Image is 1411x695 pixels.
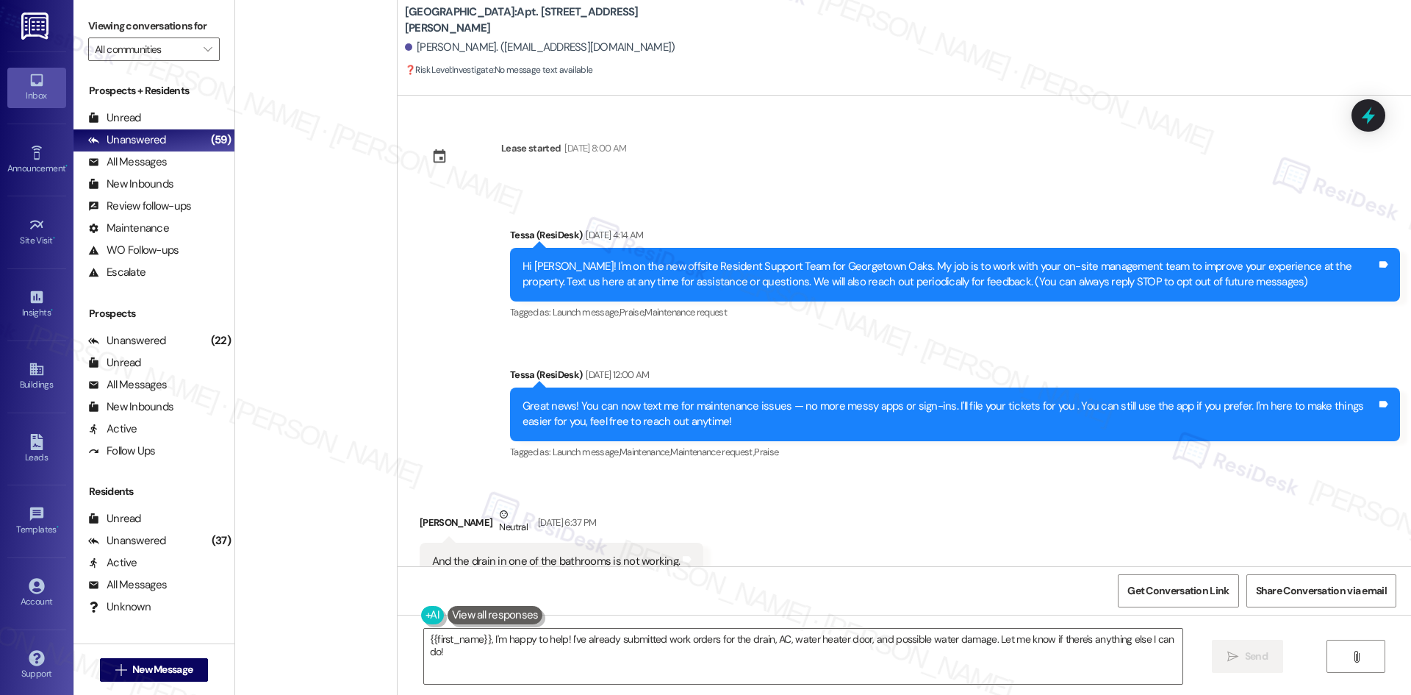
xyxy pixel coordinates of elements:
div: WO Follow-ups [88,243,179,258]
span: Maintenance , [620,446,670,458]
span: • [53,233,55,243]
div: And the drain in one of the bathrooms is not working. [432,554,680,569]
span: Share Conversation via email [1256,583,1387,599]
div: Unread [88,110,141,126]
div: Prospects [73,306,234,321]
div: Unread [88,355,141,371]
i:  [204,43,212,55]
a: Support [7,646,66,685]
div: Tessa (ResiDesk) [510,227,1400,248]
div: Prospects + Residents [73,83,234,99]
span: Launch message , [553,446,620,458]
span: • [51,305,53,316]
strong: ❓ Risk Level: Investigate [405,64,493,76]
img: ResiDesk Logo [21,13,51,40]
span: Maintenance request [645,306,727,318]
div: Unanswered [88,132,166,148]
span: Send [1245,649,1268,664]
div: Great news! You can now text me for maintenance issues — no more messy apps or sign-ins. I'll fil... [523,399,1376,430]
span: Maintenance request , [670,446,754,458]
a: Leads [7,430,66,469]
span: New Message [132,662,193,677]
div: Tagged as: [510,302,1400,323]
div: Lease started [501,140,561,156]
span: • [57,522,59,532]
span: : No message text available [405,63,593,78]
div: Review follow-ups [88,199,191,214]
button: Get Conversation Link [1118,574,1238,607]
button: Send [1212,640,1283,673]
div: Tessa (ResiDesk) [510,367,1400,388]
a: Site Visit • [7,213,66,252]
div: Tagged as: [510,441,1400,463]
div: (37) [208,530,234,552]
div: All Messages [88,577,167,593]
div: Active [88,421,137,437]
div: New Inbounds [88,399,173,415]
div: Neutral [496,507,530,538]
div: Unanswered [88,333,166,349]
div: Escalate [88,265,146,280]
textarea: {{first_name}}, I'm happy to help! I've already submitted work orders for the drain, AC, water he... [424,629,1182,684]
div: Unread [88,511,141,527]
div: Maintenance [88,221,169,236]
div: [DATE] 4:14 AM [582,227,643,243]
span: • [65,161,68,171]
a: Templates • [7,502,66,541]
div: Follow Ups [88,443,156,459]
div: (22) [207,329,234,352]
b: [GEOGRAPHIC_DATA]: Apt. [STREET_ADDRESS][PERSON_NAME] [405,4,699,36]
div: Unanswered [88,533,166,549]
div: Unknown [88,599,151,615]
a: Insights • [7,285,66,324]
div: All Messages [88,154,167,170]
a: Buildings [7,357,66,396]
i:  [1227,651,1238,663]
i:  [115,664,126,676]
a: Account [7,574,66,613]
div: [DATE] 8:00 AM [561,140,626,156]
div: [PERSON_NAME]. ([EMAIL_ADDRESS][DOMAIN_NAME]) [405,40,675,55]
input: All communities [95,38,196,61]
div: (59) [207,129,234,152]
span: Get Conversation Link [1127,583,1229,599]
div: New Inbounds [88,177,173,192]
div: Hi [PERSON_NAME]! I'm on the new offsite Resident Support Team for Georgetown Oaks. My job is to ... [523,259,1376,291]
div: Active [88,555,137,571]
div: [DATE] 6:37 PM [534,515,597,530]
span: Praise , [620,306,645,318]
label: Viewing conversations for [88,15,220,38]
a: Inbox [7,68,66,107]
button: New Message [100,658,209,682]
button: Share Conversation via email [1246,574,1396,607]
div: [PERSON_NAME] [420,507,703,543]
span: Praise [754,446,778,458]
i:  [1351,651,1362,663]
div: All Messages [88,377,167,393]
div: Residents [73,484,234,499]
div: [DATE] 12:00 AM [582,367,649,382]
span: Launch message , [553,306,620,318]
